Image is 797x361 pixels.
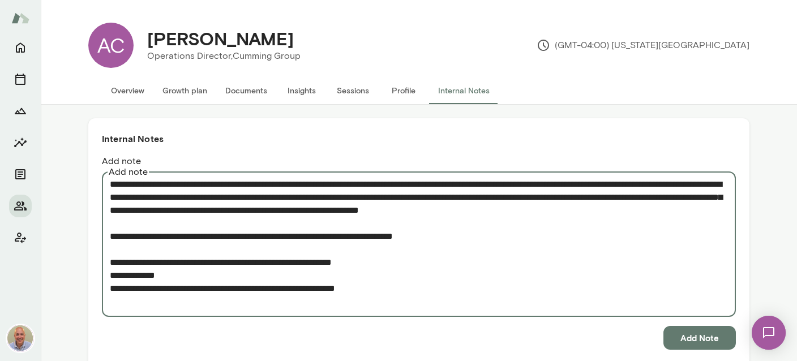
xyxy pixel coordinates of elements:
button: Sessions [9,68,32,91]
button: Overview [102,77,153,104]
label: Add note [102,154,736,168]
h6: Internal Notes [102,132,736,145]
p: Operations Director, Cumming Group [147,49,301,63]
button: Members [9,195,32,217]
button: Documents [216,77,276,104]
button: Internal Notes [429,77,499,104]
button: Insights [276,77,327,104]
button: Home [9,36,32,59]
button: Profile [378,77,429,104]
button: Growth Plan [9,100,32,122]
h4: [PERSON_NAME] [147,28,294,49]
button: Sessions [327,77,378,104]
img: Marc Friedman [7,325,34,352]
div: AC [88,23,134,68]
button: Growth plan [153,77,216,104]
button: Client app [9,226,32,249]
p: (GMT-04:00) [US_STATE][GEOGRAPHIC_DATA] [537,38,749,52]
button: Add Note [663,326,736,350]
button: Documents [9,163,32,186]
img: Mento [11,7,29,29]
button: Insights [9,131,32,154]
